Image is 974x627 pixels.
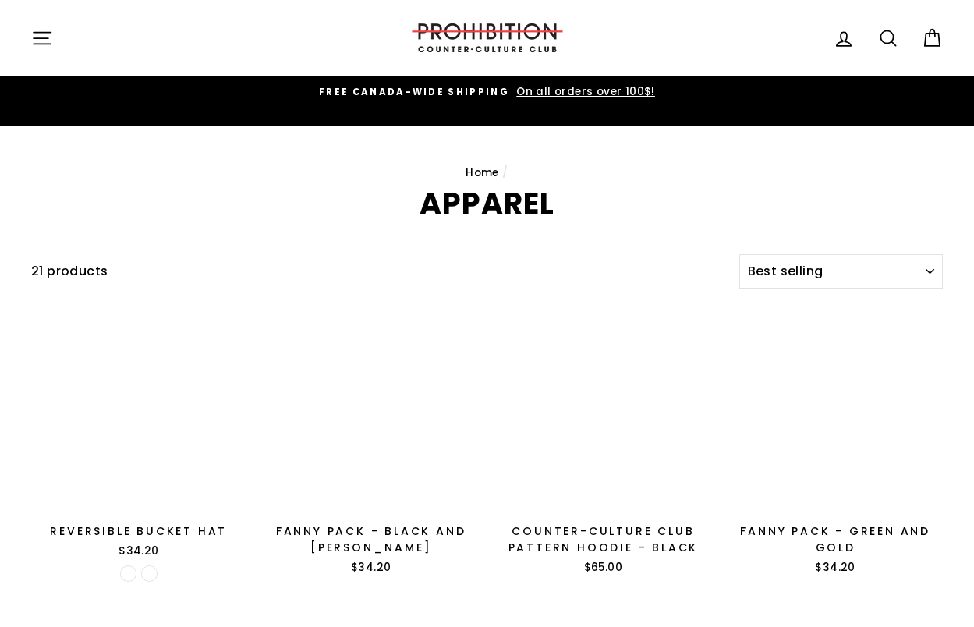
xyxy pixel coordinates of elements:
[496,523,711,556] div: Counter-Culture Club Pattern Hoodie - Black
[31,165,943,182] nav: breadcrumbs
[728,300,943,580] a: FANNY PACK - GREEN AND GOLD$34.20
[264,523,479,556] div: FANNY PACK - BLACK AND [PERSON_NAME]
[728,523,943,556] div: FANNY PACK - GREEN AND GOLD
[35,83,939,101] a: FREE CANADA-WIDE SHIPPING On all orders over 100$!
[264,560,479,576] div: $34.20
[496,560,711,576] div: $65.00
[31,523,246,540] div: REVERSIBLE BUCKET HAT
[31,544,246,559] div: $34.20
[319,86,509,98] span: FREE CANADA-WIDE SHIPPING
[466,165,499,180] a: Home
[496,300,711,580] a: Counter-Culture Club Pattern Hoodie - Black$65.00
[728,560,943,576] div: $34.20
[502,165,508,180] span: /
[409,23,565,52] img: PROHIBITION COUNTER-CULTURE CLUB
[264,300,479,580] a: FANNY PACK - BLACK AND [PERSON_NAME]$34.20
[31,300,246,564] a: REVERSIBLE BUCKET HAT$34.20
[31,189,943,218] h1: APPAREL
[512,84,655,99] span: On all orders over 100$!
[31,261,733,282] div: 21 products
